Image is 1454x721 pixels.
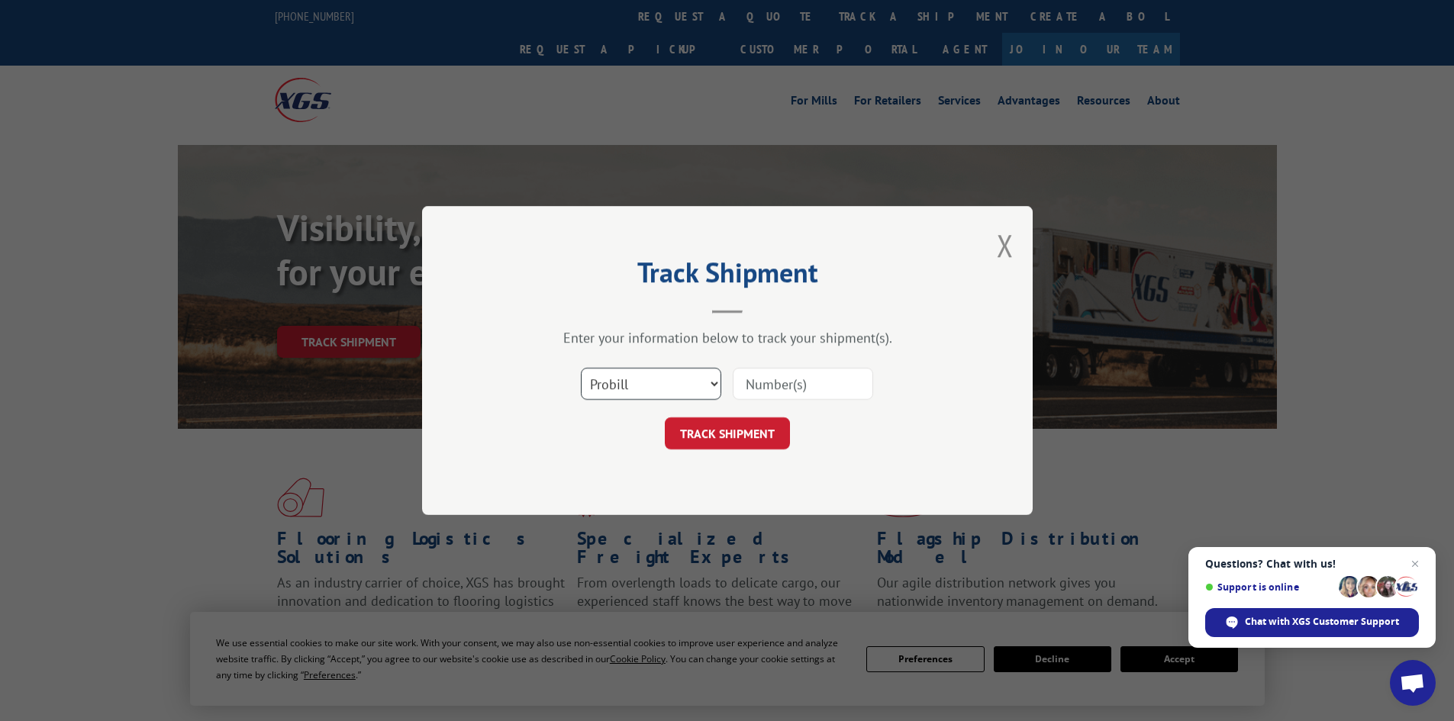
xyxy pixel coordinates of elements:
[1205,581,1333,593] span: Support is online
[997,225,1014,266] button: Close modal
[1245,615,1399,629] span: Chat with XGS Customer Support
[498,329,956,346] div: Enter your information below to track your shipment(s).
[1205,608,1419,637] div: Chat with XGS Customer Support
[1205,558,1419,570] span: Questions? Chat with us!
[1390,660,1436,706] div: Open chat
[1406,555,1424,573] span: Close chat
[498,262,956,291] h2: Track Shipment
[733,368,873,400] input: Number(s)
[665,417,790,449] button: TRACK SHIPMENT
